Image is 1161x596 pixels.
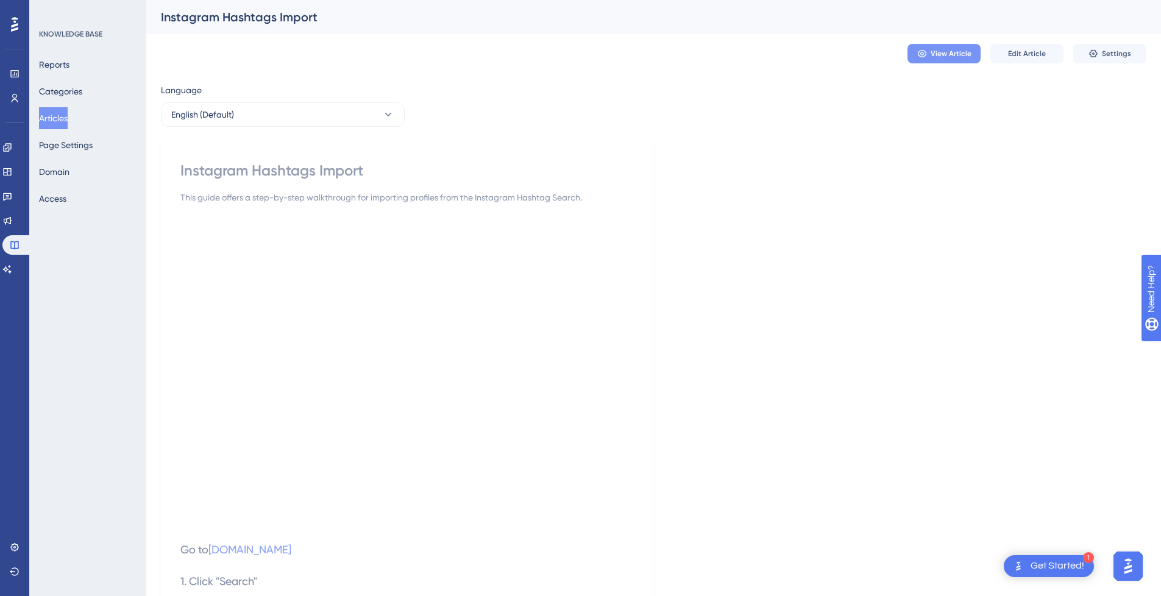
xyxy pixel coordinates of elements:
button: View Article [907,44,981,63]
div: This guide offers a step-by-step walkthrough for importing profiles from the Instagram Hashtag Se... [180,190,634,205]
span: 1. Click "Search" [180,575,257,587]
img: launcher-image-alternative-text [1011,559,1026,573]
button: Edit Article [990,44,1063,63]
div: KNOWLEDGE BASE [39,29,102,39]
iframe: UserGuiding AI Assistant Launcher [1110,548,1146,584]
button: Reports [39,54,69,76]
span: Language [161,83,202,98]
button: Domain [39,161,69,183]
button: Settings [1073,44,1146,63]
button: Categories [39,80,82,102]
button: English (Default) [161,102,405,127]
button: Access [39,188,66,210]
button: Articles [39,107,68,129]
span: Settings [1102,49,1131,59]
div: Instagram Hashtags Import [161,9,1116,26]
div: Instagram Hashtags Import [180,161,634,180]
div: 1 [1083,552,1094,563]
div: Get Started! [1031,559,1084,573]
span: Go to [180,543,208,556]
span: Edit Article [1008,49,1046,59]
div: Open Get Started! checklist, remaining modules: 1 [1004,555,1094,577]
a: [DOMAIN_NAME] [208,543,291,556]
span: View Article [931,49,971,59]
span: Need Help? [29,3,76,18]
span: English (Default) [171,107,234,122]
button: Page Settings [39,134,93,156]
iframe: How to Import from Instagram Hashtags [180,229,634,519]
